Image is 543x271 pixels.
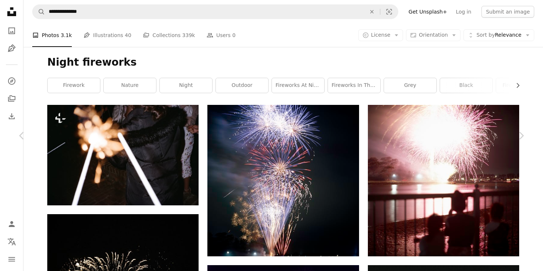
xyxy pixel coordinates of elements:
[47,56,519,69] h1: Night fireworks
[463,29,534,41] button: Sort byRelevance
[125,31,132,39] span: 40
[216,78,268,93] a: outdoor
[451,6,476,18] a: Log in
[160,78,212,93] a: night
[4,234,19,249] button: Language
[4,41,19,56] a: Illustrations
[182,31,195,39] span: 339k
[404,6,451,18] a: Get Unsplash+
[364,5,380,19] button: Clear
[48,78,100,93] a: firework
[371,32,391,38] span: License
[232,31,236,39] span: 0
[481,6,534,18] button: Submit an image
[358,29,403,41] button: License
[4,91,19,106] a: Collections
[207,105,359,256] img: a large fireworks is lit up in the night sky
[328,78,380,93] a: fireworks in the sky
[47,105,199,205] img: a woman in a black coat holding a sparkler
[4,217,19,231] a: Log in / Sign up
[384,78,436,93] a: grey
[499,100,543,171] a: Next
[104,78,156,93] a: nature
[207,23,236,47] a: Users 0
[419,32,448,38] span: Orientation
[380,5,398,19] button: Visual search
[84,23,131,47] a: Illustrations 40
[32,4,398,19] form: Find visuals sitewide
[476,32,495,38] span: Sort by
[272,78,324,93] a: fireworks at night
[368,177,519,184] a: a group of people watching a fireworks display
[440,78,492,93] a: black
[4,252,19,267] button: Menu
[47,151,199,158] a: a woman in a black coat holding a sparkler
[406,29,461,41] button: Orientation
[207,177,359,184] a: a large fireworks is lit up in the night sky
[368,105,519,256] img: a group of people watching a fireworks display
[511,78,519,93] button: scroll list to the right
[476,32,521,39] span: Relevance
[143,23,195,47] a: Collections 339k
[33,5,45,19] button: Search Unsplash
[4,74,19,88] a: Explore
[4,23,19,38] a: Photos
